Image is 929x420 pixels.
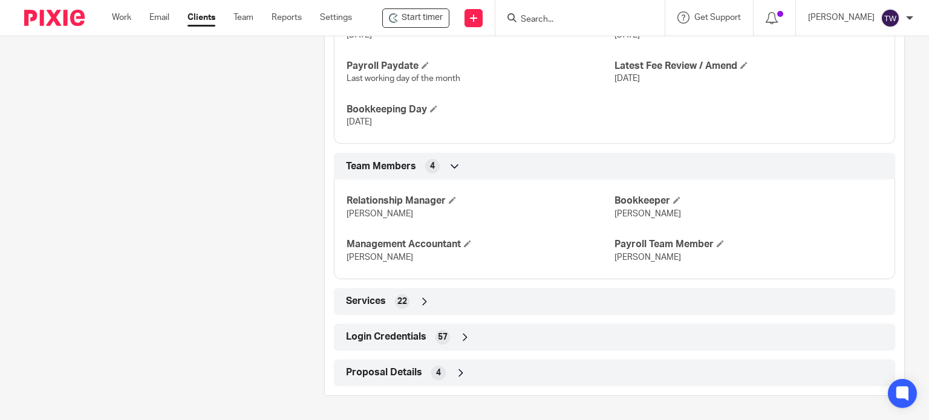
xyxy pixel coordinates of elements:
a: Team [233,11,253,24]
span: Start timer [402,11,443,24]
span: Team Members [346,160,416,173]
a: Settings [320,11,352,24]
h4: Management Accountant [347,238,614,251]
input: Search [520,15,628,25]
div: Solidatus (Threadneedle Ltd T/A) [382,8,449,28]
span: 57 [438,331,448,343]
h4: Bookkeeper [614,195,882,207]
h4: Latest Fee Review / Amend [614,60,882,73]
span: [DATE] [614,74,640,83]
p: [PERSON_NAME] [808,11,875,24]
img: Pixie [24,10,85,26]
span: 22 [397,296,407,308]
span: [DATE] [347,118,372,126]
span: Login Credentials [346,331,426,343]
span: 4 [430,160,435,172]
h4: Relationship Manager [347,195,614,207]
span: Proposal Details [346,366,422,379]
h4: Payroll Team Member [614,238,882,251]
span: [PERSON_NAME] [347,210,413,218]
a: Email [149,11,169,24]
span: [PERSON_NAME] [614,253,681,262]
img: svg%3E [881,8,900,28]
a: Work [112,11,131,24]
span: [PERSON_NAME] [614,210,681,218]
span: [PERSON_NAME] [347,253,413,262]
h4: Bookkeeping Day [347,103,614,116]
a: Reports [272,11,302,24]
span: 4 [436,367,441,379]
a: Clients [187,11,215,24]
span: Get Support [694,13,741,22]
span: Last working day of the month [347,74,460,83]
span: Services [346,295,386,308]
h4: Payroll Paydate [347,60,614,73]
